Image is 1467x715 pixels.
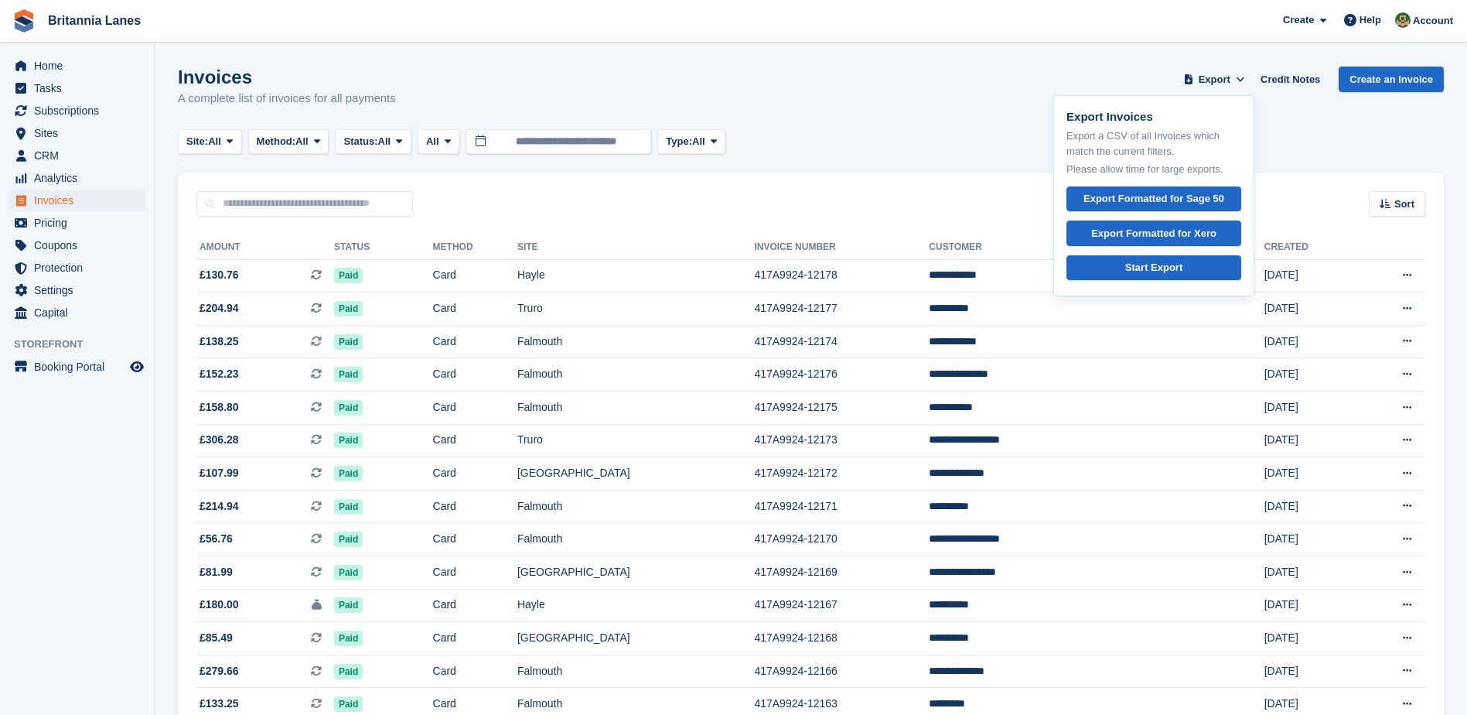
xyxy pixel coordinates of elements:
[334,367,363,382] span: Paid
[517,523,754,556] td: Falmouth
[128,357,146,376] a: Preview store
[334,631,363,646] span: Paid
[433,556,517,590] td: Card
[754,325,929,358] td: 417A9924-12174
[517,589,754,622] td: Hayle
[1264,589,1357,622] td: [DATE]
[178,90,396,108] p: A complete list of invoices for all payments
[343,134,377,149] span: Status:
[754,523,929,556] td: 417A9924-12170
[8,190,146,211] a: menu
[754,622,929,655] td: 417A9924-12168
[433,235,517,260] th: Method
[433,325,517,358] td: Card
[754,235,929,260] th: Invoice Number
[34,356,127,378] span: Booking Portal
[14,337,154,352] span: Storefront
[200,465,239,481] span: £107.99
[334,235,433,260] th: Status
[34,77,127,99] span: Tasks
[8,100,146,121] a: menu
[334,597,363,613] span: Paid
[433,424,517,457] td: Card
[200,399,239,416] span: £158.80
[517,556,754,590] td: [GEOGRAPHIC_DATA]
[334,268,363,283] span: Paid
[178,67,396,87] h1: Invoices
[248,129,329,155] button: Method: All
[657,129,725,155] button: Type: All
[433,457,517,491] td: Card
[257,134,296,149] span: Method:
[334,301,363,316] span: Paid
[1394,197,1414,212] span: Sort
[34,212,127,234] span: Pricing
[1264,622,1357,655] td: [DATE]
[1264,259,1357,292] td: [DATE]
[42,8,147,33] a: Britannia Lanes
[8,55,146,77] a: menu
[517,457,754,491] td: [GEOGRAPHIC_DATA]
[433,655,517,688] td: Card
[517,259,754,292] td: Hayle
[196,235,334,260] th: Amount
[433,523,517,556] td: Card
[34,122,127,144] span: Sites
[8,167,146,189] a: menu
[200,564,233,580] span: £81.99
[1264,457,1357,491] td: [DATE]
[433,259,517,292] td: Card
[754,392,929,425] td: 417A9924-12175
[334,565,363,580] span: Paid
[200,597,239,613] span: £180.00
[1066,186,1241,212] a: Export Formatted for Sage 50
[34,55,127,77] span: Home
[1264,358,1357,392] td: [DATE]
[754,358,929,392] td: 417A9924-12176
[418,129,459,155] button: All
[1413,13,1453,29] span: Account
[1180,67,1248,92] button: Export
[34,100,127,121] span: Subscriptions
[335,129,411,155] button: Status: All
[1264,292,1357,326] td: [DATE]
[517,325,754,358] td: Falmouth
[1254,67,1326,92] a: Credit Notes
[334,664,363,679] span: Paid
[334,499,363,515] span: Paid
[692,134,705,149] span: All
[200,432,239,448] span: £306.28
[200,300,239,316] span: £204.94
[1066,221,1241,246] a: Export Formatted for Xero
[34,167,127,189] span: Analytics
[666,134,692,149] span: Type:
[200,531,233,547] span: £56.76
[200,498,239,515] span: £214.94
[8,122,146,144] a: menu
[1264,392,1357,425] td: [DATE]
[1339,67,1444,92] a: Create an Invoice
[8,356,146,378] a: menu
[34,302,127,323] span: Capital
[517,655,754,688] td: Falmouth
[8,145,146,166] a: menu
[426,134,439,149] span: All
[1091,226,1216,241] div: Export Formatted for Xero
[334,334,363,350] span: Paid
[1264,523,1357,556] td: [DATE]
[433,622,517,655] td: Card
[334,466,363,481] span: Paid
[754,490,929,523] td: 417A9924-12171
[12,9,36,32] img: stora-icon-8386f47178a22dfd0bd8f6a31ec36ba5ce8667c1dd55bd0f319d3a0aa187defe.svg
[1264,490,1357,523] td: [DATE]
[1360,12,1381,28] span: Help
[1264,235,1357,260] th: Created
[1283,12,1314,28] span: Create
[754,655,929,688] td: 417A9924-12166
[200,663,239,679] span: £279.66
[517,490,754,523] td: Falmouth
[8,279,146,301] a: menu
[200,366,239,382] span: £152.23
[1066,108,1241,126] p: Export Invoices
[517,392,754,425] td: Falmouth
